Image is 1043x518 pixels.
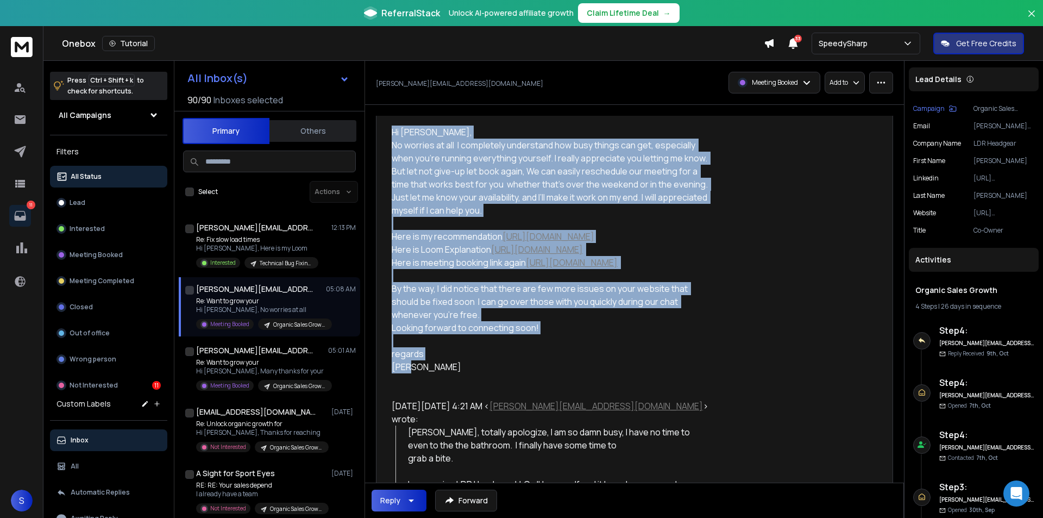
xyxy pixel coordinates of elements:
p: Organic Sales Growth [270,505,322,513]
p: Lead Details [915,74,962,85]
div: No worries at all I completely understand how busy things can get, especially when you’re running... [392,139,709,217]
h6: Step 4 : [939,376,1034,389]
div: Activities [909,248,1039,272]
h6: [PERSON_NAME][EMAIL_ADDRESS][DOMAIN_NAME] [939,391,1034,400]
div: I am running LDR Headgear LLC all by myself and it have been crazy. I am usually open early morni... [408,478,709,504]
p: Hi [PERSON_NAME], Thanks for reaching [196,428,326,437]
h1: [EMAIL_ADDRESS][DOMAIN_NAME] [196,407,316,417]
button: All [50,455,167,477]
button: Wrong person [50,348,167,370]
p: Hi [PERSON_NAME], Many thanks for your [196,367,326,376]
button: Get Free Credits [933,33,1024,54]
p: Re: Want to grow your [196,358,326,367]
h3: Filters [50,144,167,159]
p: Campaign [913,104,945,113]
p: LDR Headgear [973,139,1034,148]
p: Interested [210,259,236,267]
h1: All Campaigns [59,110,111,121]
p: All Status [71,172,102,181]
div: 11 [152,381,161,390]
button: Reply [372,490,426,511]
p: Get Free Credits [956,38,1016,49]
p: 05:08 AM [326,285,356,294]
p: 05:01 AM [328,346,356,355]
h6: Step 4 : [939,324,1034,337]
div: [PERSON_NAME] [392,360,709,373]
button: Forward [435,490,497,511]
p: [PERSON_NAME][EMAIL_ADDRESS][DOMAIN_NAME] [973,122,1034,130]
p: [DATE] [331,469,356,478]
p: Not Interested [70,381,118,390]
p: Re: Want to grow your [196,297,326,305]
button: Campaign [913,104,957,113]
p: Organic Sales Growth [270,444,322,452]
p: SpeedySharp [819,38,872,49]
p: Re: Unlock organic growth for [196,420,326,428]
button: Automatic Replies [50,482,167,503]
p: Not Interested [210,443,246,451]
p: Press to check for shortcuts. [67,75,144,97]
span: 4 Steps [915,302,937,311]
h1: [PERSON_NAME][EMAIL_ADDRESS][DOMAIN_NAME] [196,284,316,295]
p: Organic Sales Growth [273,382,325,390]
a: 11 [9,205,31,227]
p: Contacted [948,454,998,462]
p: Co-Owner [973,226,1034,235]
h1: [PERSON_NAME][EMAIL_ADDRESS][DOMAIN_NAME] [196,222,316,233]
h6: [PERSON_NAME][EMAIL_ADDRESS][DOMAIN_NAME] [939,339,1034,347]
h6: Step 4 : [939,428,1034,441]
p: [DATE] [331,408,356,416]
p: I already have a team [196,490,326,498]
button: Meeting Booked [50,244,167,266]
p: Automatic Replies [71,488,130,497]
button: Meeting Completed [50,270,167,292]
p: Add to [830,78,848,87]
button: Interested [50,218,167,240]
label: Select [198,188,218,196]
span: 33 [794,35,802,42]
p: Lead [70,198,85,207]
span: 7th, Oct [976,454,998,461]
p: Not Interested [210,504,246,513]
p: Reply Received [948,350,1009,358]
p: Closed [70,303,93,311]
p: Unlock AI-powered affiliate growth [449,8,574,18]
h6: Step 3 : [939,480,1034,494]
p: 11 [27,201,35,209]
button: All Inbox(s) [179,67,358,89]
a: [PERSON_NAME][EMAIL_ADDRESS][DOMAIN_NAME] [489,400,703,412]
p: title [913,226,926,235]
button: S [11,490,33,511]
button: All Status [50,166,167,188]
div: Here is my recommendation Here is Loom Explanation Here is meeting booking link again [392,230,709,269]
p: [PERSON_NAME] [973,157,1034,165]
p: [PERSON_NAME][EMAIL_ADDRESS][DOMAIN_NAME] [376,79,543,88]
div: Open Intercom Messenger [1003,480,1029,507]
p: [URL][DOMAIN_NAME][PERSON_NAME] [973,174,1034,183]
button: Not Interested11 [50,375,167,396]
p: website [913,209,936,217]
a: [URL][DOMAIN_NAME] [502,230,594,242]
h3: Custom Labels [56,398,111,409]
p: [URL][DOMAIN_NAME] [973,209,1034,217]
h6: [PERSON_NAME][EMAIL_ADDRESS][DOMAIN_NAME] [939,444,1034,452]
p: Re: Fix slow load times [196,235,318,244]
p: Technical Bug Fixing and Loading Speed [260,259,312,267]
p: Inbox [71,436,89,445]
p: Hi [PERSON_NAME], Here is my Loom [196,244,318,253]
div: grab a bite. [408,452,709,465]
p: Interested [70,224,105,233]
div: Onebox [62,36,764,51]
span: 9th, Oct [987,350,1009,357]
p: Company Name [913,139,961,148]
span: 26 days in sequence [941,302,1001,311]
p: First Name [913,157,945,165]
h1: Organic Sales Growth [915,285,1032,296]
p: Meeting Booked [210,320,249,328]
p: Opened [948,402,991,410]
div: Looking forward to connecting soon! regards [392,321,709,360]
div: Hi [PERSON_NAME], [392,126,709,139]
